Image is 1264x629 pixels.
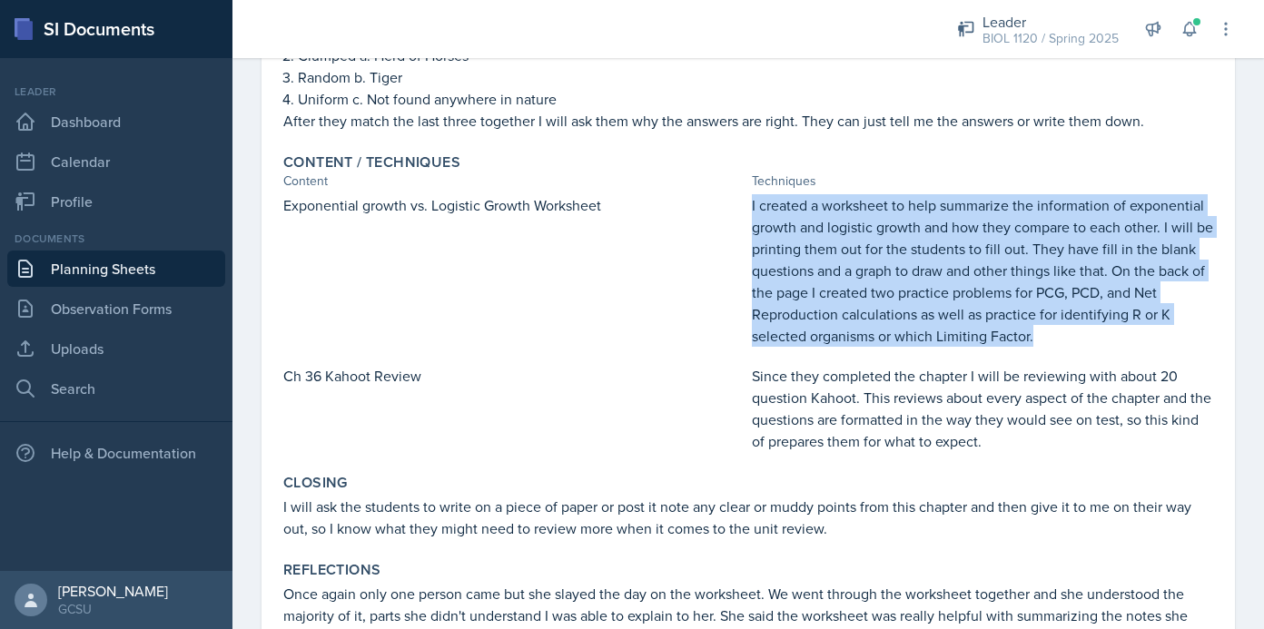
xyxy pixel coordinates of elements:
p: I created a worksheet to help summarize the information of exponential growth and logistic growth... [752,194,1213,347]
div: [PERSON_NAME] [58,582,168,600]
a: Profile [7,183,225,220]
div: GCSU [58,600,168,618]
div: Leader [983,11,1119,33]
p: I will ask the students to write on a piece of paper or post it note any clear or muddy points fr... [283,496,1213,539]
a: Search [7,370,225,407]
div: BIOL 1120 / Spring 2025 [983,29,1119,48]
div: Documents [7,231,225,247]
p: Exponential growth vs. Logistic Growth Worksheet [283,194,745,216]
a: Dashboard [7,103,225,140]
div: Techniques [752,172,1213,191]
p: Uniform c. Not found anywhere in nature [298,88,1213,110]
label: Content / Techniques [283,153,460,172]
label: Closing [283,474,348,492]
a: Calendar [7,143,225,180]
a: Uploads [7,330,225,367]
p: Since they completed the chapter I will be reviewing with about 20 question Kahoot. This reviews ... [752,365,1213,452]
p: Random b. Tiger [298,66,1213,88]
a: Planning Sheets [7,251,225,287]
div: Content [283,172,745,191]
p: After they match the last three together I will ask them why the answers are right. They can just... [283,110,1213,132]
div: Leader [7,84,225,100]
div: Help & Documentation [7,435,225,471]
p: Ch 36 Kahoot Review [283,365,745,387]
a: Observation Forms [7,290,225,327]
label: Reflections [283,561,380,579]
